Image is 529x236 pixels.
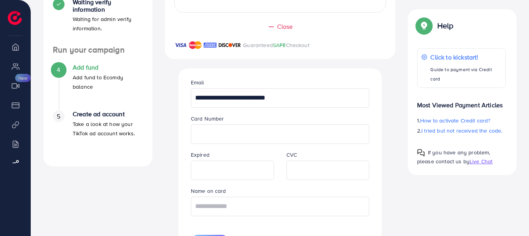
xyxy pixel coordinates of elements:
span: I tried but not received the code. [421,127,502,135]
p: 1. [417,116,506,125]
h4: Add fund [73,64,143,71]
iframe: Chat [496,201,523,230]
p: Add fund to Ecomdy balance [73,73,143,91]
p: Click to kickstart! [430,52,501,62]
img: logo [8,11,22,25]
img: brand [174,40,187,50]
p: Waiting for admin verify information. [73,14,143,33]
img: brand [204,40,216,50]
span: SAFE [273,41,286,49]
h4: Run your campaign [44,45,152,55]
span: Live Chat [470,157,492,165]
p: Guide to payment via Credit card [430,65,501,84]
img: Popup guide [417,19,431,33]
iframe: Secure expiration date input frame [195,162,270,179]
label: Expired [191,151,210,159]
li: Add fund [44,64,152,110]
iframe: Secure CVC input frame [291,162,365,179]
p: Take a look at how your TikTok ad account works. [73,119,143,138]
span: 4 [57,65,60,74]
p: 2. [417,126,506,135]
span: If you have any problem, please contact us by [417,149,491,165]
img: brand [189,40,202,50]
span: 5 [57,112,60,121]
span: Close [277,22,293,31]
img: brand [218,40,241,50]
p: Help [437,21,454,30]
span: How to activate Credit card? [420,117,490,124]
p: Most Viewed Payment Articles [417,94,506,110]
img: Popup guide [417,149,425,157]
p: Guaranteed Checkout [243,40,309,50]
label: Email [191,79,204,86]
label: Card Number [191,115,224,122]
label: Name on card [191,187,226,195]
iframe: Secure card number input frame [195,126,365,143]
label: CVC [286,151,297,159]
li: Create ad account [44,110,152,157]
h4: Create ad account [73,110,143,118]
